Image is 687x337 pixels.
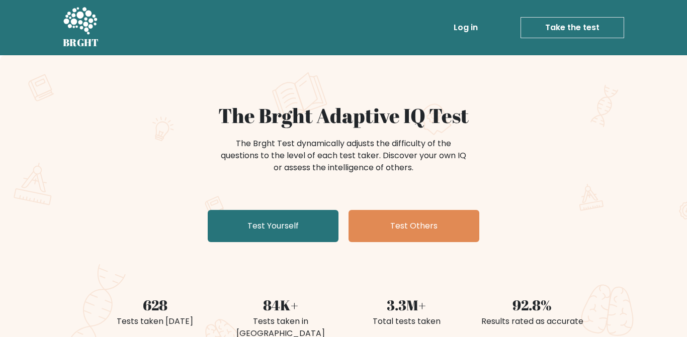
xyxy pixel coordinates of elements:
div: The Brght Test dynamically adjusts the difficulty of the questions to the level of each test take... [218,138,469,174]
a: Log in [450,18,482,38]
h1: The Brght Adaptive IQ Test [98,103,589,128]
div: Results rated as accurate [475,315,589,327]
h5: BRGHT [63,37,99,49]
div: 3.3M+ [350,294,463,315]
a: Test Others [349,210,479,242]
div: Tests taken [DATE] [98,315,212,327]
a: BRGHT [63,4,99,51]
a: Test Yourself [208,210,338,242]
div: 628 [98,294,212,315]
div: 84K+ [224,294,337,315]
a: Take the test [521,17,624,38]
div: 92.8% [475,294,589,315]
div: Total tests taken [350,315,463,327]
